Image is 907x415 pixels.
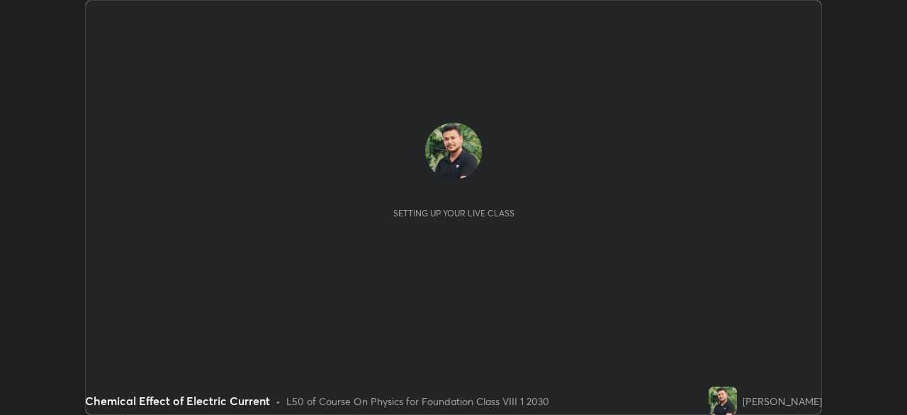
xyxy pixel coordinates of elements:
div: • [276,394,281,409]
img: b03948a6ad5f4c749592510929e35689.jpg [709,387,737,415]
img: b03948a6ad5f4c749592510929e35689.jpg [425,123,482,179]
div: Chemical Effect of Electric Current [85,392,270,409]
div: L50 of Course On Physics for Foundation Class VIII 1 2030 [286,394,549,409]
div: Setting up your live class [393,208,514,218]
div: [PERSON_NAME] [743,394,822,409]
